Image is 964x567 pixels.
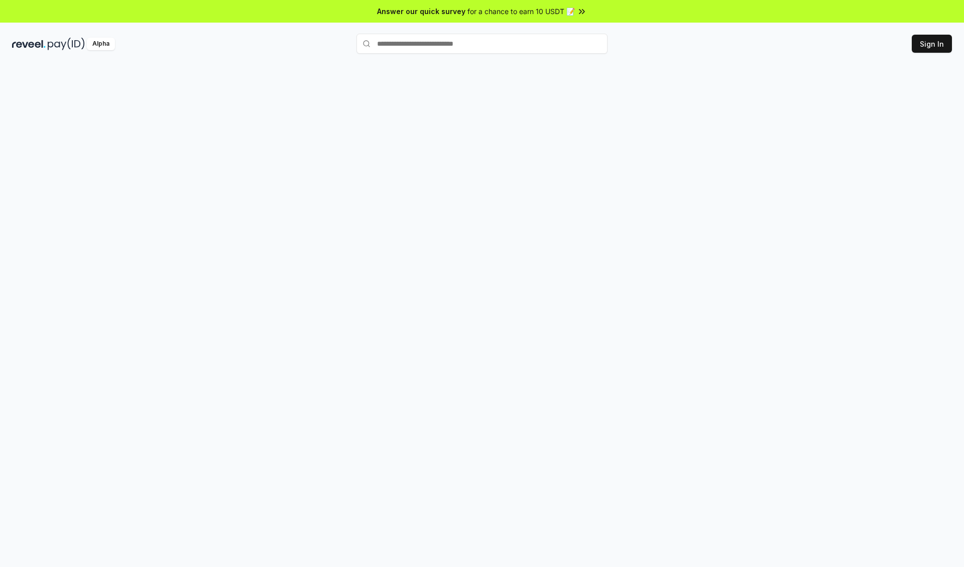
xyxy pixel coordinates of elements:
span: for a chance to earn 10 USDT 📝 [467,6,575,17]
button: Sign In [912,35,952,53]
img: pay_id [48,38,85,50]
div: Alpha [87,38,115,50]
img: reveel_dark [12,38,46,50]
span: Answer our quick survey [377,6,465,17]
